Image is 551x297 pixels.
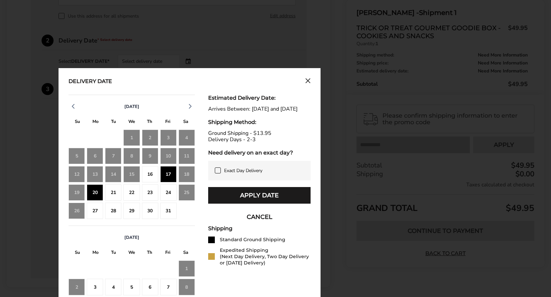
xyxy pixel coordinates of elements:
[69,248,86,258] div: S
[177,117,195,128] div: S
[86,248,104,258] div: M
[124,235,139,241] span: [DATE]
[208,119,311,125] div: Shipping Method:
[220,237,285,243] div: Standard Ground Shipping
[141,248,159,258] div: T
[69,117,86,128] div: S
[208,95,311,101] div: Estimated Delivery Date:
[141,117,159,128] div: T
[69,78,112,85] div: Delivery Date
[123,117,141,128] div: W
[208,130,311,143] div: Ground Shipping - $13.95 Delivery Days - 2-3
[224,167,262,174] span: Exact Day Delivery
[208,225,311,232] div: Shipping
[208,209,311,225] button: CANCEL
[208,106,311,112] div: Arrives Between: [DATE] and [DATE]
[177,248,195,258] div: S
[124,104,139,110] span: [DATE]
[122,235,142,241] button: [DATE]
[305,78,311,85] button: Close calendar
[208,187,311,204] button: Apply Date
[123,248,141,258] div: W
[159,117,177,128] div: F
[159,248,177,258] div: F
[220,247,311,266] div: Expedited Shipping (Next Day Delivery, Two Day Delivery or [DATE] Delivery)
[86,117,104,128] div: M
[122,104,142,110] button: [DATE]
[105,248,123,258] div: T
[105,117,123,128] div: T
[208,149,311,156] div: Need delivery on an exact day?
